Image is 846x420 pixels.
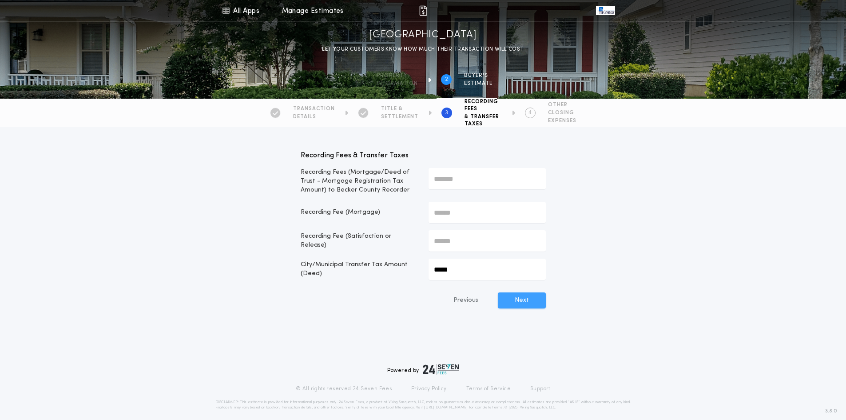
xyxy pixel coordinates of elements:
[825,407,837,415] span: 3.8.0
[423,364,459,375] img: logo
[411,385,447,392] a: Privacy Policy
[301,232,418,250] p: Recording Fee (Satisfaction or Release)
[465,113,502,128] span: & TRANSFER TAXES
[369,28,477,42] h1: [GEOGRAPHIC_DATA]
[387,364,459,375] div: Powered by
[464,80,493,87] span: ESTIMATE
[548,109,576,116] span: CLOSING
[436,292,496,308] button: Previous
[464,72,493,79] span: BUYER'S
[296,385,392,392] p: © All rights reserved. 24|Seven Fees
[445,109,448,116] h2: 3
[548,101,576,108] span: OTHER
[418,5,429,16] img: img
[377,80,418,87] span: information
[530,385,550,392] a: Support
[215,400,631,410] p: DISCLAIMER: This estimate is provided for informational purposes only. 24|Seven Fees, a product o...
[301,150,546,161] p: Recording Fees & Transfer Taxes
[381,105,418,112] span: TITLE &
[465,98,502,112] span: RECORDING FEES
[596,6,615,15] img: vs-icon
[293,105,335,112] span: TRANSACTION
[301,208,418,217] p: Recording Fee (Mortgage)
[381,113,418,120] span: SETTLEMENT
[322,45,524,54] p: LET YOUR CUSTOMERS KNOW HOW MUCH THEIR TRANSACTION WILL COST
[445,76,448,83] h2: 2
[301,168,418,195] p: Recording Fees (Mortgage/Deed of Trust - Mortgage Registration Tax Amount) to Becker County Recorder
[528,109,532,116] h2: 4
[548,117,576,124] span: EXPENSES
[377,72,418,79] span: Property
[301,260,418,278] p: City/Municipal Transfer Tax Amount (Deed)
[498,292,546,308] button: Next
[466,385,511,392] a: Terms of Service
[293,113,335,120] span: DETAILS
